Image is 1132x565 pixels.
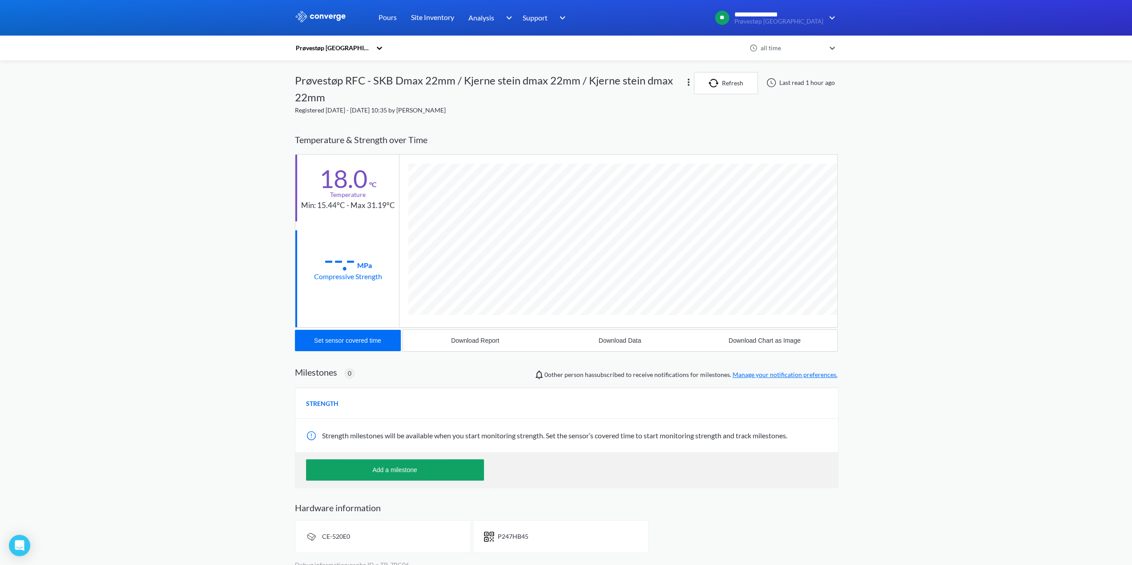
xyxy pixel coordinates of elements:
div: Temperature [330,190,366,200]
div: Temperature & Strength over Time [295,126,838,154]
span: person has subscribed to receive notifications for milestones. [544,370,838,380]
span: 0 other [544,371,563,378]
span: CE-520E0 [322,533,350,540]
span: Analysis [468,12,494,23]
div: Download Data [599,337,641,344]
div: Download Report [451,337,499,344]
img: icon-short-text.svg [484,531,494,542]
div: Download Chart as Image [729,337,801,344]
div: 18.0 [319,168,367,190]
img: more.svg [683,77,694,88]
img: icon-clock.svg [749,44,757,52]
div: Last read 1 hour ago [761,77,838,88]
button: Download Report [403,330,548,351]
span: 0 [348,369,351,378]
button: Add a milestone [306,459,484,481]
span: Strength milestones will be available when you start monitoring strength. Set the sensor’s covere... [322,431,787,440]
span: P247HB45 [498,533,528,540]
div: Min: 15.44°C - Max 31.19°C [301,200,395,212]
div: Prøvestøp [GEOGRAPHIC_DATA] [295,43,371,53]
div: all time [758,43,825,53]
h2: Hardware information [295,502,838,513]
span: STRENGTH [306,399,338,409]
button: Download Chart as Image [692,330,837,351]
span: Prøvestøp [GEOGRAPHIC_DATA] [734,18,823,25]
span: Support [523,12,548,23]
button: Download Data [548,330,692,351]
button: Set sensor covered time [295,330,401,351]
div: Prøvestøp RFC - SKB Dmax 22mm / Kjerne stein dmax 22mm / Kjerne stein dmax 22mm [295,72,684,105]
img: logo_ewhite.svg [295,11,346,22]
div: Open Intercom Messenger [9,535,30,556]
div: Set sensor covered time [314,337,381,344]
img: icon-refresh.svg [709,79,722,88]
img: downArrow.svg [823,12,838,23]
img: downArrow.svg [554,12,568,23]
img: downArrow.svg [500,12,514,23]
img: signal-icon.svg [306,531,317,542]
span: Registered [DATE] - [DATE] 10:35 by [PERSON_NAME] [295,106,446,114]
a: Manage your notification preferences. [733,371,838,378]
div: --.- [324,248,355,271]
button: Refresh [694,72,758,94]
img: notifications-icon.svg [534,369,544,380]
h2: Milestones [295,367,337,377]
div: Compressive Strength [314,271,382,282]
